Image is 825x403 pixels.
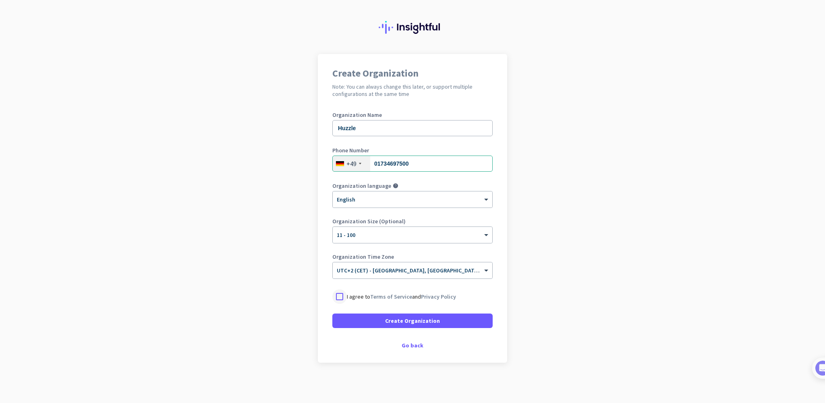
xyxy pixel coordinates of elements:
[332,156,493,172] input: 30 123456
[332,112,493,118] label: Organization Name
[332,83,493,98] h2: Note: You can always change this later, or support multiple configurations at the same time
[332,218,493,224] label: Organization Size (Optional)
[332,314,493,328] button: Create Organization
[332,147,493,153] label: Phone Number
[379,21,446,34] img: Insightful
[346,160,357,168] div: +49
[332,254,493,260] label: Organization Time Zone
[332,69,493,78] h1: Create Organization
[332,183,391,189] label: Organization language
[332,343,493,348] div: Go back
[332,120,493,136] input: What is the name of your organization?
[385,317,440,325] span: Create Organization
[421,293,456,300] a: Privacy Policy
[393,183,398,189] i: help
[370,293,412,300] a: Terms of Service
[347,293,456,301] p: I agree to and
